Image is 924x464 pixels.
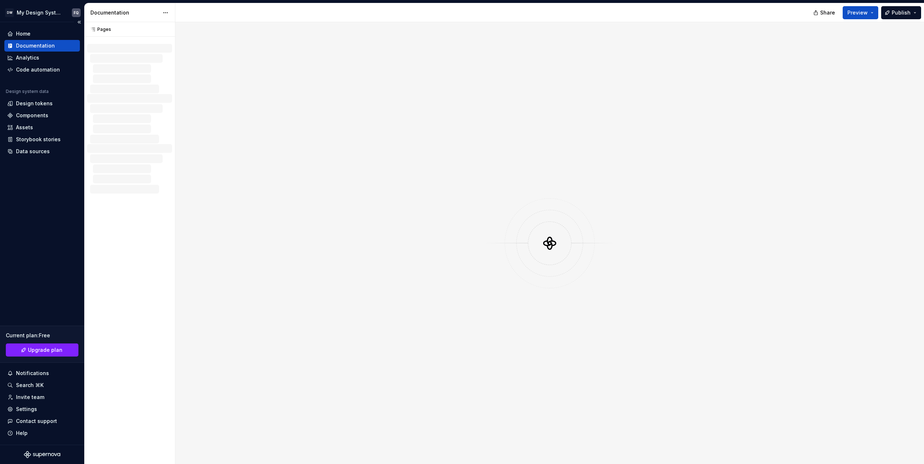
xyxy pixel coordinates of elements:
[16,406,37,413] div: Settings
[4,391,80,403] a: Invite team
[1,5,83,20] button: DWMy Design SystemFQ
[16,42,55,49] div: Documentation
[4,28,80,40] a: Home
[4,415,80,427] button: Contact support
[90,9,159,16] div: Documentation
[16,136,61,143] div: Storybook stories
[6,332,78,339] div: Current plan : Free
[4,40,80,52] a: Documentation
[6,89,49,94] div: Design system data
[16,370,49,377] div: Notifications
[16,124,33,131] div: Assets
[6,343,78,357] button: Upgrade plan
[87,27,111,32] div: Pages
[4,110,80,121] a: Components
[4,403,80,415] a: Settings
[16,100,53,107] div: Design tokens
[847,9,868,16] span: Preview
[5,8,14,17] div: DW
[843,6,878,19] button: Preview
[24,451,60,458] svg: Supernova Logo
[74,10,79,16] div: FQ
[16,66,60,73] div: Code automation
[881,6,921,19] button: Publish
[4,379,80,391] button: Search ⌘K
[4,64,80,76] a: Code automation
[4,146,80,157] a: Data sources
[810,6,840,19] button: Share
[4,122,80,133] a: Assets
[16,382,44,389] div: Search ⌘K
[16,418,57,425] div: Contact support
[16,30,30,37] div: Home
[4,98,80,109] a: Design tokens
[16,394,44,401] div: Invite team
[4,367,80,379] button: Notifications
[4,427,80,439] button: Help
[74,17,84,27] button: Collapse sidebar
[892,9,911,16] span: Publish
[16,112,48,119] div: Components
[17,9,63,16] div: My Design System
[28,346,62,354] span: Upgrade plan
[16,148,50,155] div: Data sources
[4,52,80,64] a: Analytics
[820,9,835,16] span: Share
[16,430,28,437] div: Help
[16,54,39,61] div: Analytics
[4,134,80,145] a: Storybook stories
